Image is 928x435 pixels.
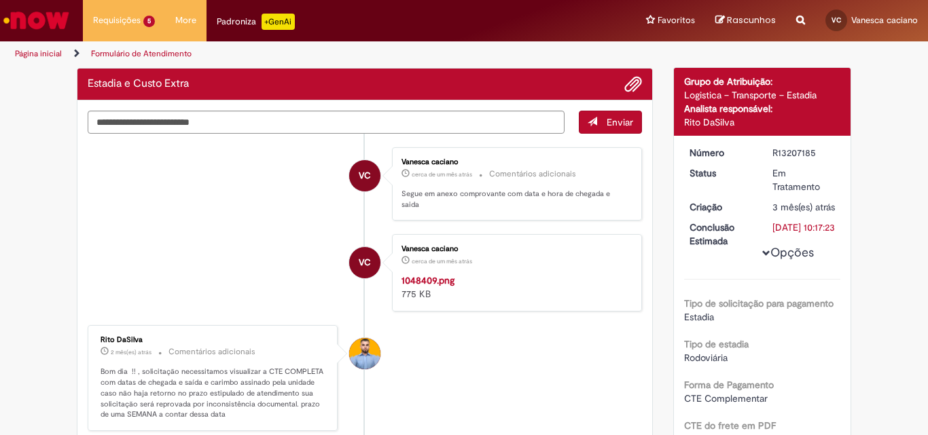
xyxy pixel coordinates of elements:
[401,158,628,166] div: Vanesca caciano
[579,111,642,134] button: Enviar
[679,166,763,180] dt: Status
[684,115,841,129] div: Rito DaSilva
[624,75,642,93] button: Adicionar anexos
[851,14,918,26] span: Vanesca caciano
[401,245,628,253] div: Vanesca caciano
[772,166,836,193] div: Em Tratamento
[684,379,774,391] b: Forma de Pagamento
[15,48,62,59] a: Página inicial
[401,274,454,286] a: 1048409.png
[684,297,834,309] b: Tipo de solicitação para pagamento
[401,273,628,301] div: 775 KB
[217,14,295,30] div: Padroniza
[88,111,565,134] textarea: Digite sua mensagem aqui...
[772,200,836,214] div: 23/06/2025 15:17:20
[349,247,380,278] div: Vanesca caciano
[143,16,155,27] span: 5
[679,221,763,248] dt: Conclusão Estimada
[359,159,371,192] span: VC
[91,48,192,59] a: Formulário de Atendimento
[715,14,776,27] a: Rascunhos
[359,246,371,279] span: VC
[489,168,576,180] small: Comentários adicionais
[412,257,472,265] span: cerca de um mês atrás
[772,221,836,234] div: [DATE] 10:17:23
[772,146,836,159] div: R13207185
[93,14,141,27] span: Requisições
[832,16,841,24] span: VC
[101,336,327,344] div: Rito DaSilva
[168,346,255,358] small: Comentários adicionais
[684,88,841,102] div: Logistica – Transporte – Estadia
[412,170,472,178] span: cerca de um mês atrás
[772,201,835,213] span: 3 mês(es) atrás
[175,14,196,27] span: More
[679,146,763,159] dt: Número
[349,160,380,191] div: Vanesca caciano
[772,201,835,213] time: 23/06/2025 15:17:20
[684,102,841,115] div: Analista responsável:
[401,189,628,210] p: Segue em anexo comprovante com data e hora de chegada e saida
[658,14,695,27] span: Favoritos
[727,14,776,26] span: Rascunhos
[111,348,151,356] time: 17/07/2025 11:05:44
[349,338,380,369] div: Rito DaSilva
[262,14,295,30] p: +GenAi
[101,366,327,420] p: Bom dia !! , solicitação necessitamos visualizar a CTE COMPLETA com datas de chegada e saída e ca...
[684,392,768,404] span: CTE Complementar
[684,338,749,350] b: Tipo de estadia
[88,78,189,90] h2: Estadia e Custo Extra Histórico de tíquete
[684,311,714,323] span: Estadia
[10,41,609,67] ul: Trilhas de página
[607,116,633,128] span: Enviar
[684,352,728,364] span: Rodoviária
[1,7,71,34] img: ServiceNow
[412,170,472,178] time: 25/08/2025 16:52:29
[111,348,151,356] span: 2 mês(es) atrás
[679,200,763,214] dt: Criação
[412,257,472,265] time: 25/08/2025 16:51:51
[684,419,776,432] b: CTE do frete em PDF
[684,75,841,88] div: Grupo de Atribuição:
